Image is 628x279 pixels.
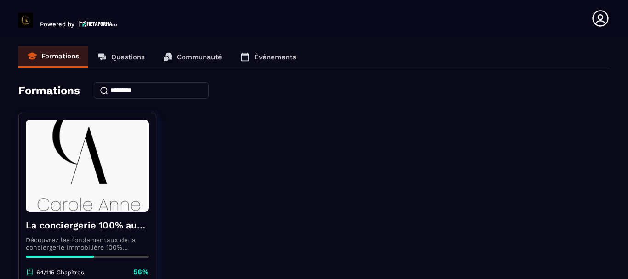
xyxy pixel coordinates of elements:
p: Powered by [40,21,74,28]
p: Formations [41,52,79,60]
img: logo-branding [18,13,33,28]
p: Questions [111,53,145,61]
p: 64/115 Chapitres [36,269,84,276]
h4: La conciergerie 100% automatisée [26,219,149,232]
img: logo [79,20,118,28]
a: Questions [88,46,154,68]
img: formation-background [26,120,149,212]
p: 56% [133,267,149,277]
a: Communauté [154,46,231,68]
p: Événements [254,53,296,61]
a: Événements [231,46,305,68]
h4: Formations [18,84,80,97]
p: Communauté [177,53,222,61]
a: Formations [18,46,88,68]
p: Découvrez les fondamentaux de la conciergerie immobilière 100% automatisée. Cette formation est c... [26,236,149,251]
